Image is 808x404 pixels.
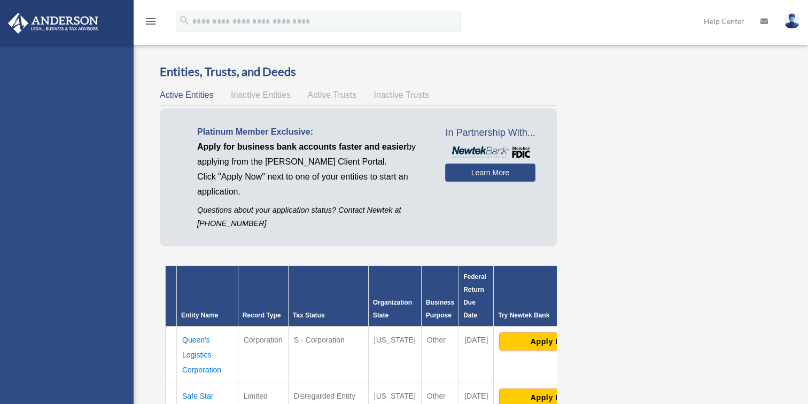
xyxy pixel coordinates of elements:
[177,327,238,383] td: Queen's Logistics Corporation
[238,327,288,383] td: Corporation
[197,125,429,139] p: Platinum Member Exclusive:
[450,146,530,158] img: NewtekBankLogoSM.png
[160,90,213,99] span: Active Entities
[177,266,238,327] th: Entity Name
[197,139,429,169] p: by applying from the [PERSON_NAME] Client Portal.
[178,14,190,26] i: search
[499,332,603,351] button: Apply Now
[421,327,459,383] td: Other
[421,266,459,327] th: Business Purpose
[197,169,429,199] p: Click "Apply Now" next to one of your entities to start an application.
[238,266,288,327] th: Record Type
[231,90,291,99] span: Inactive Entities
[288,327,368,383] td: S - Corporation
[144,15,157,28] i: menu
[144,19,157,28] a: menu
[160,64,557,80] h3: Entities, Trusts, and Deeds
[784,13,800,29] img: User Pic
[5,13,102,34] img: Anderson Advisors Platinum Portal
[368,327,421,383] td: [US_STATE]
[445,125,535,142] span: In Partnership With...
[288,266,368,327] th: Tax Status
[459,266,494,327] th: Federal Return Due Date
[197,204,429,230] p: Questions about your application status? Contact Newtek at [PHONE_NUMBER]
[197,142,407,151] span: Apply for business bank accounts faster and easier
[498,309,604,322] div: Try Newtek Bank
[368,266,421,327] th: Organization State
[445,164,535,182] a: Learn More
[308,90,357,99] span: Active Trusts
[459,327,494,383] td: [DATE]
[374,90,429,99] span: Inactive Trusts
